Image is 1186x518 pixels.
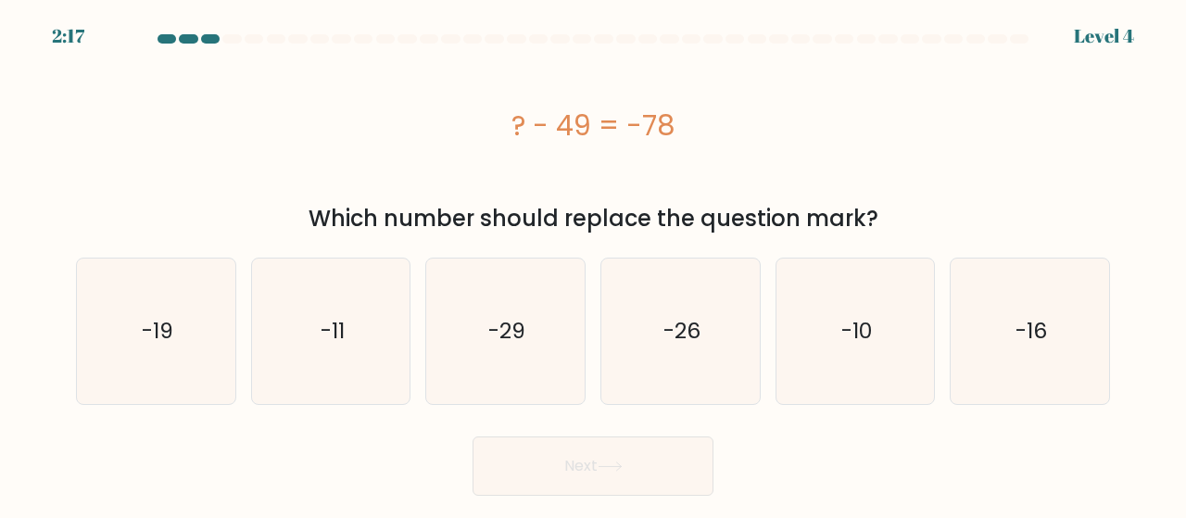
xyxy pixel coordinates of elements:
[1016,316,1047,347] text: -16
[473,436,713,496] button: Next
[1074,22,1134,50] div: Level 4
[663,316,700,347] text: -26
[76,105,1110,146] div: ? - 49 = -78
[841,316,872,347] text: -10
[488,316,525,347] text: -29
[52,22,84,50] div: 2:17
[321,316,345,347] text: -11
[142,316,173,347] text: -19
[87,202,1099,235] div: Which number should replace the question mark?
